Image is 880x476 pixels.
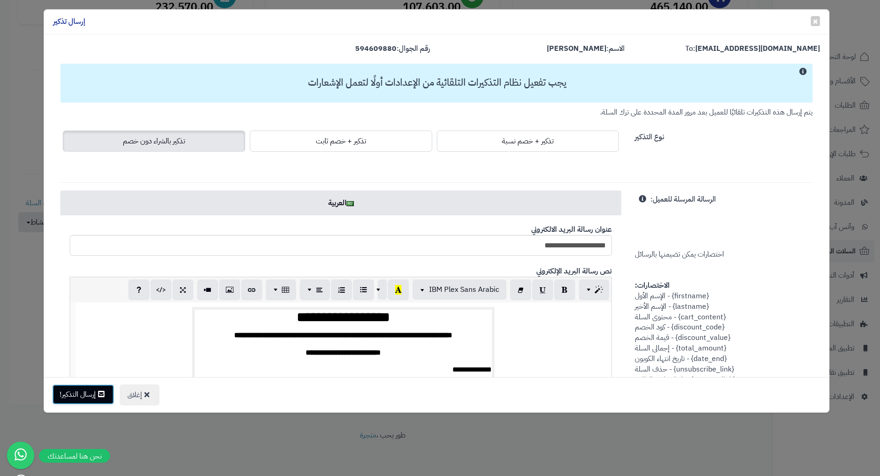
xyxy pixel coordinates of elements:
label: الاسم: [547,44,625,54]
span: تذكير + خصم ثابت [316,136,366,147]
a: العربية [60,191,621,215]
label: نوع التذكير [635,128,664,142]
strong: [PERSON_NAME] [547,43,606,54]
button: إرسال التذكير! [52,384,114,405]
strong: 594609880 [355,43,396,54]
span: IBM Plex Sans Arabic [429,284,499,295]
span: تذكير + خصم نسبة [502,136,554,147]
b: عنوان رسالة البريد الالكتروني [531,224,612,235]
span: اختصارات يمكن تضيمنها بالرسائل {firstname} - الإسم الأول {lastname} - الإسم الأخير {cart_content}... [635,194,735,385]
span: × [813,14,818,28]
button: إغلاق [120,384,159,405]
b: نص رسالة البريد الإلكتروني [536,266,612,277]
h3: يجب تفعيل نظام التذكيرات التلقائية من الإعدادات أولًا لتعمل الإشعارات [65,77,809,88]
strong: [EMAIL_ADDRESS][DOMAIN_NAME] [695,43,820,54]
strong: الاختصارات: [635,280,670,291]
label: To: [685,44,820,54]
label: رقم الجوال: [355,44,430,54]
h4: إرسال تذكير [53,16,85,27]
label: الرسالة المرسلة للعميل: [650,191,716,205]
img: ar.png [346,201,354,206]
small: يتم إرسال هذه التذكيرات تلقائيًا للعميل بعد مرور المدة المحددة على ترك السلة. [600,107,813,118]
span: تذكير بالشراء دون خصم [123,136,185,147]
